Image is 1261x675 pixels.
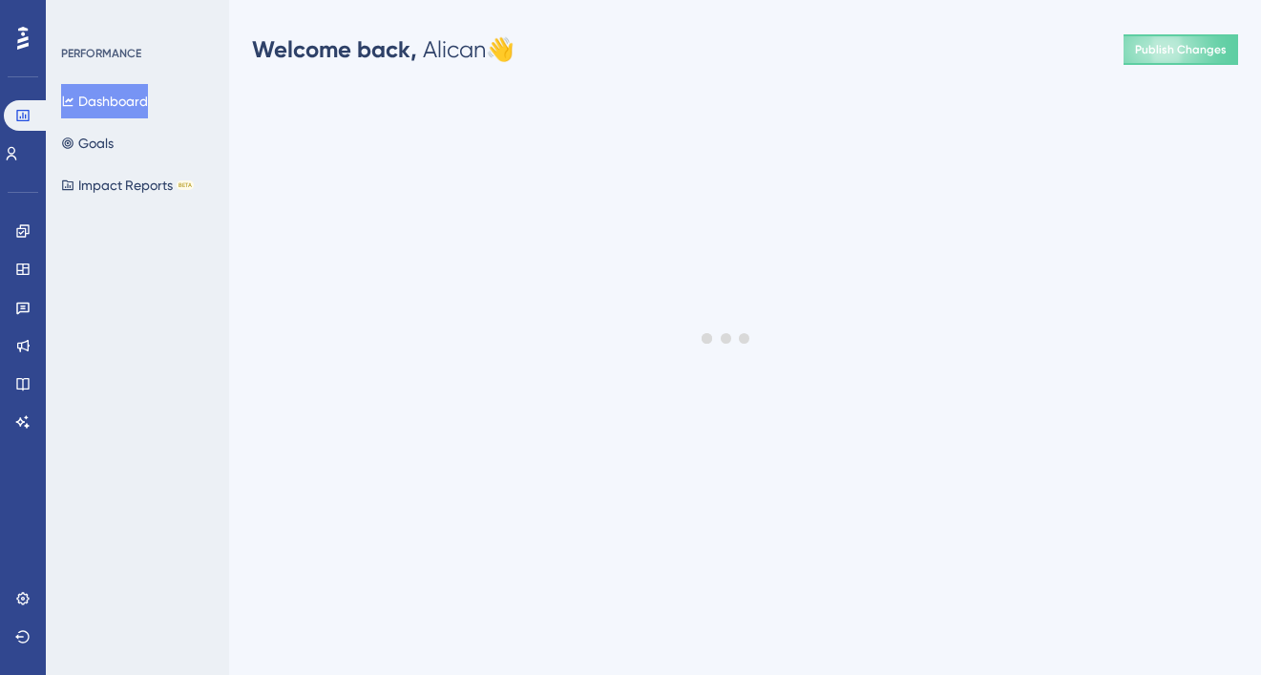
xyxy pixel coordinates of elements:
button: Goals [61,126,114,160]
div: PERFORMANCE [61,46,141,61]
span: Publish Changes [1135,42,1227,57]
button: Impact ReportsBETA [61,168,194,202]
div: BETA [177,180,194,190]
button: Publish Changes [1124,34,1238,65]
span: Welcome back, [252,35,417,63]
div: Alican 👋 [252,34,515,65]
button: Dashboard [61,84,148,118]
